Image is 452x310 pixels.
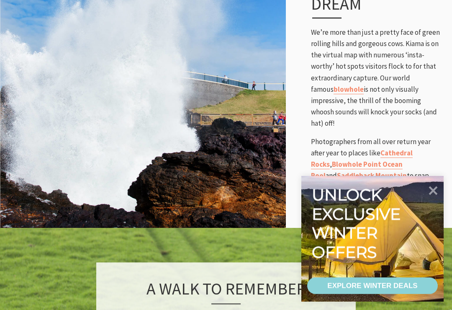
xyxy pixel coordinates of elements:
a: blowhole [334,85,364,94]
p: We’re more than just a pretty face of green rolling hills and gorgeous cows. Kiama is on the virt... [311,27,444,129]
a: Blowhole Point Ocean Pool [311,160,403,181]
h3: A walk to remember [115,279,337,305]
a: Saddleback Mountain [337,171,407,181]
a: EXPLORE WINTER DEALS [307,277,438,294]
p: Photographers from all over return year after year to places like , and to snap some of their bes... [311,136,444,193]
div: Unlock exclusive winter offers [312,185,404,261]
a: Cathedral Rocks [311,148,413,169]
div: EXPLORE WINTER DEALS [327,277,417,294]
